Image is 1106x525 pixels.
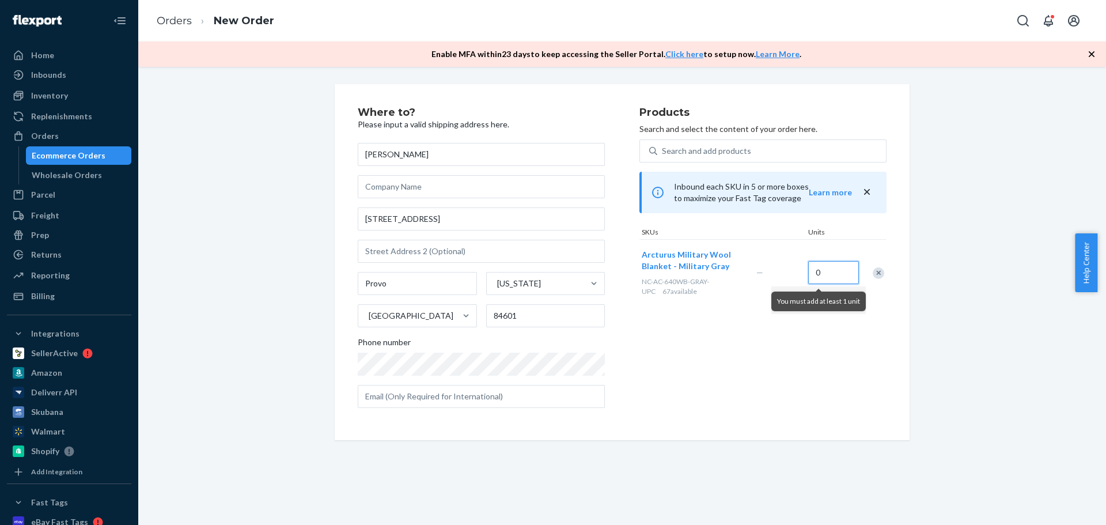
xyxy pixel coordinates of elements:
div: Parcel [31,189,55,201]
input: Street Address [358,207,605,231]
a: Ecommerce Orders [26,146,132,165]
span: 67 available [662,287,697,296]
a: Inventory [7,86,131,105]
a: Orders [7,127,131,145]
span: Arcturus Military Wool Blanket - Military Gray [642,250,731,271]
div: You must add at least 1 unit [771,292,866,311]
a: Wholesale Orders [26,166,132,184]
button: Open account menu [1062,9,1085,32]
a: Billing [7,287,131,305]
ol: breadcrumbs [147,4,283,38]
div: Wholesale Orders [32,169,102,181]
a: Add Integration [7,465,131,479]
h2: Products [639,107,887,119]
a: SellerActive [7,344,131,362]
a: Shopify [7,442,131,460]
div: SKUs [639,227,806,239]
p: Search and select the content of your order here. [639,123,887,135]
div: SellerActive [31,348,78,359]
a: Click here [665,49,703,59]
div: Freight [31,210,59,221]
a: Home [7,46,131,65]
div: Units [806,227,858,239]
div: [GEOGRAPHIC_DATA] [369,310,453,322]
input: [GEOGRAPHIC_DATA] [368,310,369,322]
a: Orders [157,14,192,27]
input: [US_STATE] [496,278,497,289]
button: Close Navigation [108,9,131,32]
span: Phone number [358,337,411,353]
div: Amazon [31,367,62,379]
div: Shopify [31,445,59,457]
button: Integrations [7,324,131,343]
div: Walmart [31,426,65,437]
div: Returns [31,249,62,260]
a: Inbounds [7,66,131,84]
div: Integrations [31,328,79,339]
a: Deliverr API [7,383,131,402]
div: Inbounds [31,69,66,81]
input: Quantity [808,261,859,284]
span: NC-AC-640WB-GRAY-UPC [642,277,709,296]
div: Remove Item [873,267,884,279]
a: Skubana [7,403,131,421]
div: Reporting [31,270,70,281]
a: New Order [214,14,274,27]
a: Parcel [7,186,131,204]
input: ZIP Code [486,304,605,327]
img: Flexport logo [13,15,62,27]
a: Prep [7,226,131,244]
a: Walmart [7,422,131,441]
input: First & Last Name [358,143,605,166]
div: Prep [31,229,49,241]
a: Learn More [756,49,800,59]
div: Billing [31,290,55,302]
button: Open Search Box [1012,9,1035,32]
button: Fast Tags [7,493,131,512]
div: Inbound each SKU in 5 or more boxes to maximize your Fast Tag coverage [639,172,887,213]
p: Enable MFA within 23 days to keep accessing the Seller Portal. to setup now. . [431,48,801,60]
a: Freight [7,206,131,225]
div: Add Integration [31,467,82,477]
input: Email (Only Required for International) [358,385,605,408]
div: Fast Tags [31,497,68,508]
p: Please input a valid shipping address here. [358,119,605,130]
input: Street Address 2 (Optional) [358,240,605,263]
div: Orders [31,130,59,142]
button: close [861,186,873,198]
button: Open notifications [1037,9,1060,32]
a: Reporting [7,266,131,285]
a: Replenishments [7,107,131,126]
input: City [358,272,477,295]
div: Ecommerce Orders [32,150,105,161]
h2: Where to? [358,107,605,119]
input: Company Name [358,175,605,198]
div: Home [31,50,54,61]
div: Inventory [31,90,68,101]
div: Deliverr API [31,387,77,398]
a: Returns [7,245,131,264]
button: Arcturus Military Wool Blanket - Military Gray [642,249,743,272]
button: Help Center [1075,233,1097,292]
div: Search and add products [662,145,751,157]
div: [US_STATE] [497,278,541,289]
span: — [756,267,763,277]
button: Learn more [809,187,852,198]
div: Skubana [31,406,63,418]
div: Replenishments [31,111,92,122]
a: Amazon [7,364,131,382]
